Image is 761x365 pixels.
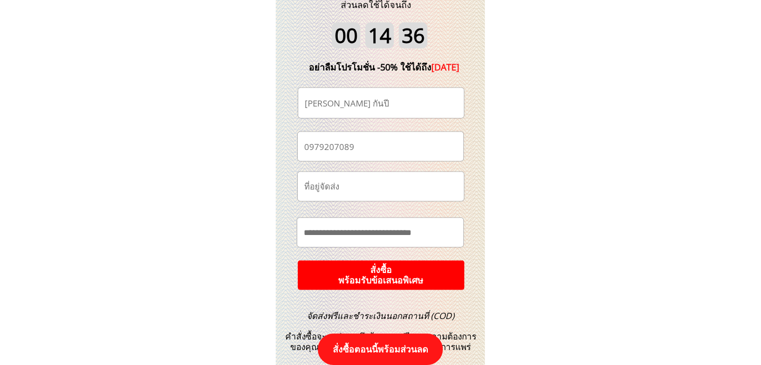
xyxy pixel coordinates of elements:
input: ชื่อ-นามสกุล [302,88,460,118]
input: เบอร์โทรศัพท์ [302,132,459,160]
span: [DATE] [431,61,459,73]
h3: คำสั่งซื้อจะถูกส่งตรงถึงบ้านคุณฟรีตามความต้องการของคุณในขณะที่ปิดมาตรฐานการป้องกันการแพร่ระบาด [279,311,482,363]
input: ที่อยู่จัดส่ง [302,172,460,201]
div: อย่าลืมโปรโมชั่น -50% ใช้ได้ถึง [294,60,475,74]
p: สั่งซื้อ พร้อมรับข้อเสนอพิเศษ [289,259,472,291]
span: จัดส่งฟรีและชำระเงินนอกสถานที่ (COD) [307,310,454,321]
